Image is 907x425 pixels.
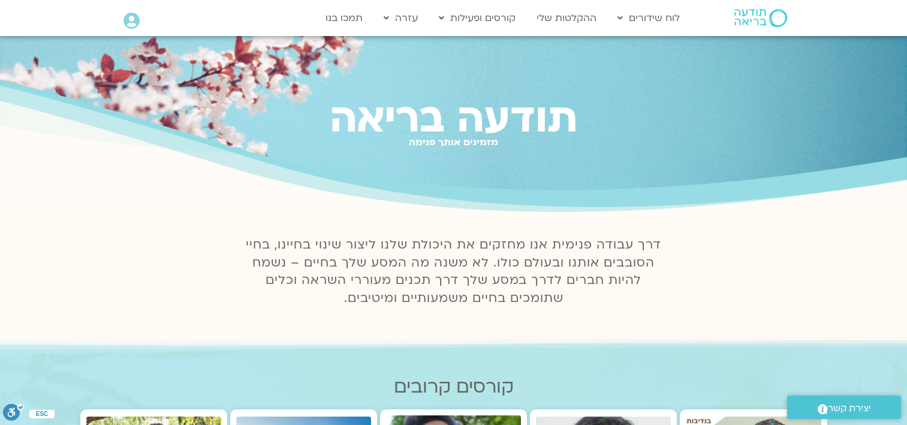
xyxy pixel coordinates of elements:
h2: קורסים קרובים [80,376,827,397]
a: קורסים ופעילות [433,7,522,29]
a: תמכו בנו [320,7,369,29]
a: לוח שידורים [611,7,686,29]
a: ההקלטות שלי [531,7,602,29]
p: דרך עבודה פנימית אנו מחזקים את היכולת שלנו ליצור שינוי בחיינו, בחיי הסובבים אותנו ובעולם כולו. לא... [239,236,668,308]
span: יצירת קשר [828,400,871,417]
img: תודעה בריאה [734,9,787,27]
a: עזרה [378,7,424,29]
a: יצירת קשר [787,396,901,419]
